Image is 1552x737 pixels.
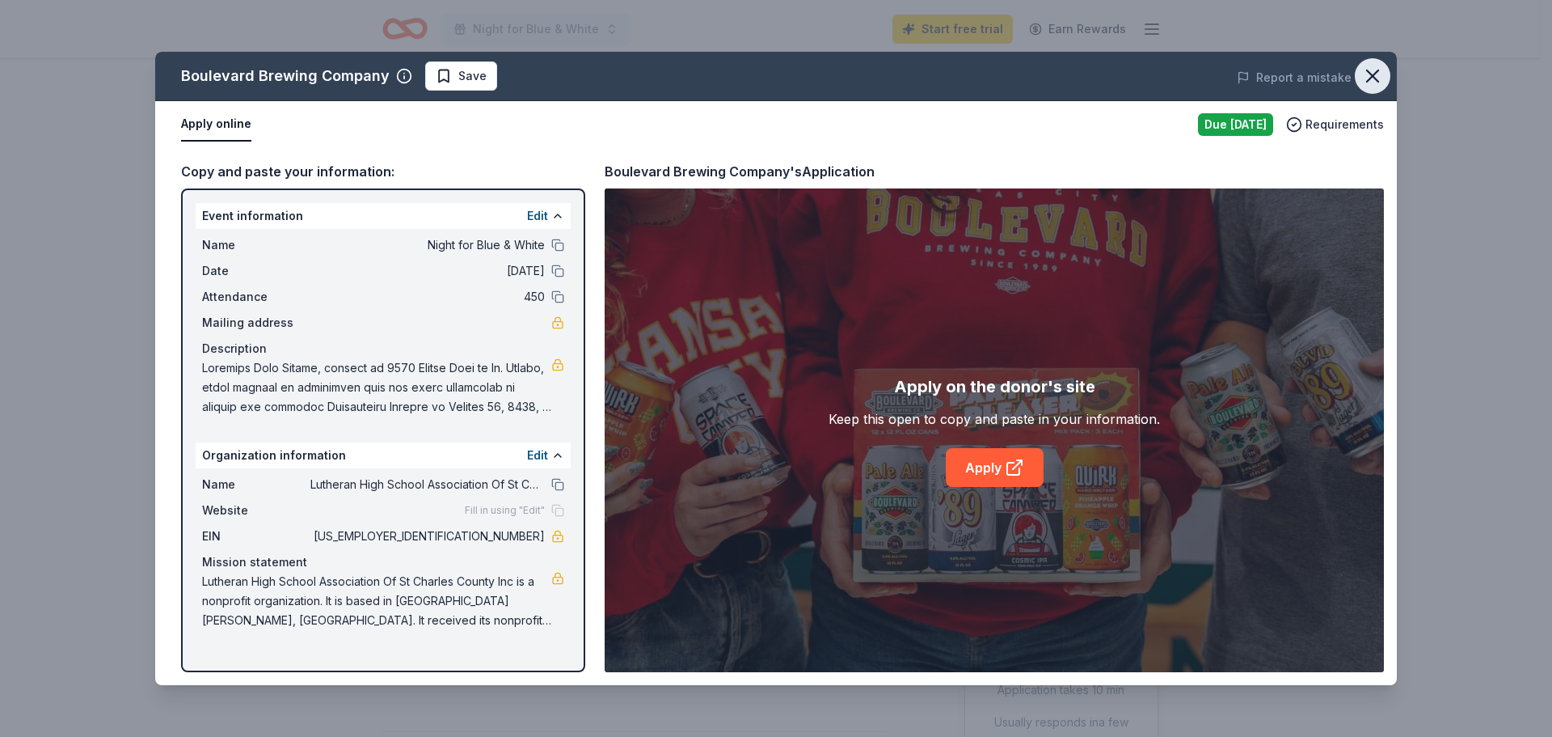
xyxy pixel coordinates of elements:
button: Edit [527,206,548,226]
span: [US_EMPLOYER_IDENTIFICATION_NUMBER] [310,527,545,546]
span: Lutheran High School Association Of St Charles County Inc is a nonprofit organization. It is base... [202,572,551,630]
div: Boulevard Brewing Company's Application [605,161,875,182]
span: 450 [310,287,545,307]
button: Report a mistake [1237,68,1352,87]
span: Name [202,235,310,255]
div: Boulevard Brewing Company [181,63,390,89]
a: Apply [946,448,1044,487]
span: Attendance [202,287,310,307]
div: Event information [196,203,571,229]
button: Apply online [181,108,251,142]
span: [DATE] [310,261,545,281]
span: Fill in using "Edit" [465,504,545,517]
span: Date [202,261,310,281]
span: Loremips Dolo Sitame, consect ad 9570 Elitse Doei te In. Utlabo, etdol magnaal en adminimven quis... [202,358,551,417]
span: EIN [202,527,310,546]
button: Save [425,61,497,91]
span: Night for Blue & White [310,235,545,255]
div: Description [202,339,564,358]
span: Requirements [1305,115,1384,134]
div: Copy and paste your information: [181,161,585,182]
div: Organization information [196,443,571,468]
div: Due [DATE] [1198,113,1273,136]
span: Mailing address [202,313,310,332]
div: Keep this open to copy and paste in your information. [829,409,1160,429]
span: Name [202,475,310,494]
span: Website [202,501,310,520]
span: Lutheran High School Association Of St Charles County Inc [310,475,545,494]
div: Apply on the donor's site [894,374,1095,400]
button: Edit [527,446,548,465]
div: Mission statement [202,553,564,572]
span: Save [458,66,487,86]
button: Requirements [1286,115,1384,134]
